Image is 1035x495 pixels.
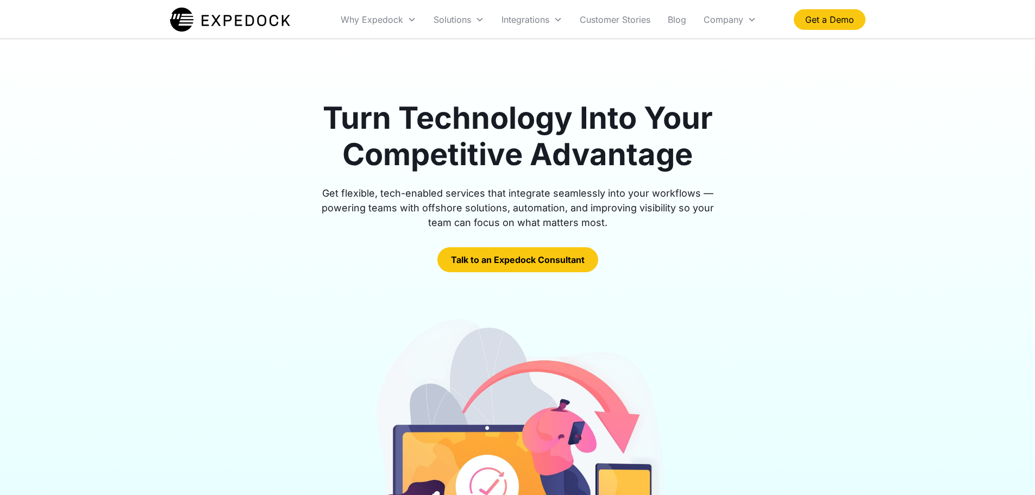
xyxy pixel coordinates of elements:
div: Solutions [425,1,493,38]
a: Customer Stories [571,1,659,38]
div: Integrations [501,14,549,25]
div: Integrations [493,1,571,38]
div: Company [695,1,765,38]
img: Expedock Logo [170,6,290,33]
div: Why Expedock [341,14,403,25]
a: Blog [659,1,695,38]
div: Company [704,14,743,25]
div: Get flexible, tech-enabled services that integrate seamlessly into your workflows — powering team... [309,186,726,230]
a: Talk to an Expedock Consultant [437,247,598,272]
div: Solutions [434,14,471,25]
div: Why Expedock [332,1,425,38]
a: Get a Demo [794,9,865,30]
h1: Turn Technology Into Your Competitive Advantage [309,100,726,173]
